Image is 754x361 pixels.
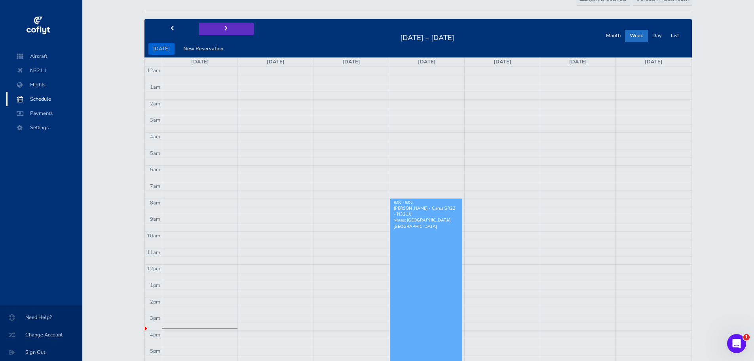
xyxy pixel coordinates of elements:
[342,58,360,65] a: [DATE]
[179,43,228,55] button: New Reservation
[150,117,160,124] span: 3am
[14,120,74,135] span: Settings
[144,23,199,35] button: prev
[150,298,160,306] span: 2pm
[14,92,74,106] span: Schedule
[148,43,175,55] button: [DATE]
[147,67,160,74] span: 12am
[150,282,160,289] span: 1pm
[25,14,51,38] img: coflyt logo
[418,58,436,65] a: [DATE]
[9,310,73,325] span: Need Help?
[569,58,587,65] a: [DATE]
[147,249,160,256] span: 11am
[625,30,648,42] button: Week
[191,58,209,65] a: [DATE]
[393,205,459,217] div: [PERSON_NAME] - Cirrus SR22 - N321JJ
[14,49,74,63] span: Aircraft
[150,315,160,322] span: 3pm
[150,183,160,190] span: 7am
[14,106,74,120] span: Payments
[393,217,459,229] p: Notes: [GEOGRAPHIC_DATA], [GEOGRAPHIC_DATA]
[9,328,73,342] span: Change Account
[150,150,160,157] span: 5am
[727,334,746,353] iframe: Intercom live chat
[14,78,74,92] span: Flights
[150,199,160,206] span: 8am
[147,265,160,272] span: 12pm
[648,30,667,42] button: Day
[150,133,160,140] span: 4am
[743,334,750,340] span: 1
[267,58,285,65] a: [DATE]
[150,216,160,223] span: 9am
[9,345,73,359] span: Sign Out
[150,84,160,91] span: 1am
[199,23,254,35] button: next
[14,63,74,78] span: N321JJ
[395,31,459,42] h2: [DATE] – [DATE]
[150,348,160,355] span: 5pm
[147,232,160,239] span: 10am
[494,58,511,65] a: [DATE]
[601,30,625,42] button: Month
[150,100,160,107] span: 2am
[645,58,663,65] a: [DATE]
[150,166,160,173] span: 6am
[666,30,684,42] button: List
[150,331,160,338] span: 4pm
[394,200,413,205] span: 8:00 - 6:00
